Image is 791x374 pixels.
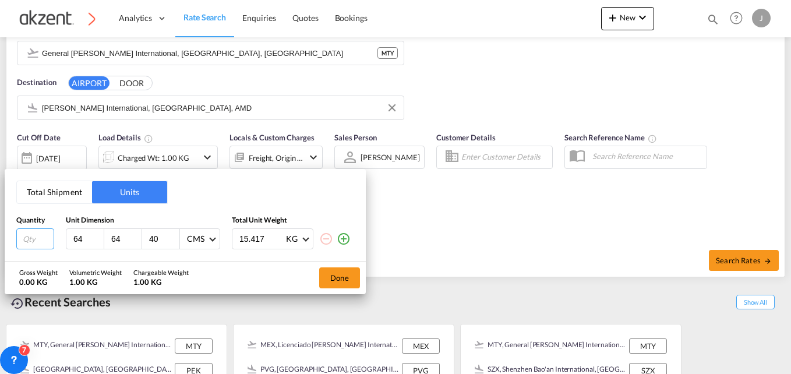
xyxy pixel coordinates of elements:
input: H [148,234,179,244]
div: Quantity [16,216,54,225]
md-icon: icon-plus-circle-outline [337,232,351,246]
div: 0.00 KG [19,277,58,287]
div: Total Unit Weight [232,216,354,225]
input: Enter weight [238,229,285,249]
div: Volumetric Weight [69,268,122,277]
button: Done [319,267,360,288]
input: L [72,234,104,244]
button: Units [92,181,167,203]
input: W [110,234,142,244]
div: 1.00 KG [133,277,189,287]
div: Chargeable Weight [133,268,189,277]
button: Total Shipment [17,181,92,203]
div: Unit Dimension [66,216,220,225]
div: KG [286,234,298,244]
div: CMS [187,234,204,244]
md-icon: icon-minus-circle-outline [319,232,333,246]
input: Qty [16,228,54,249]
div: 1.00 KG [69,277,122,287]
div: Gross Weight [19,268,58,277]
